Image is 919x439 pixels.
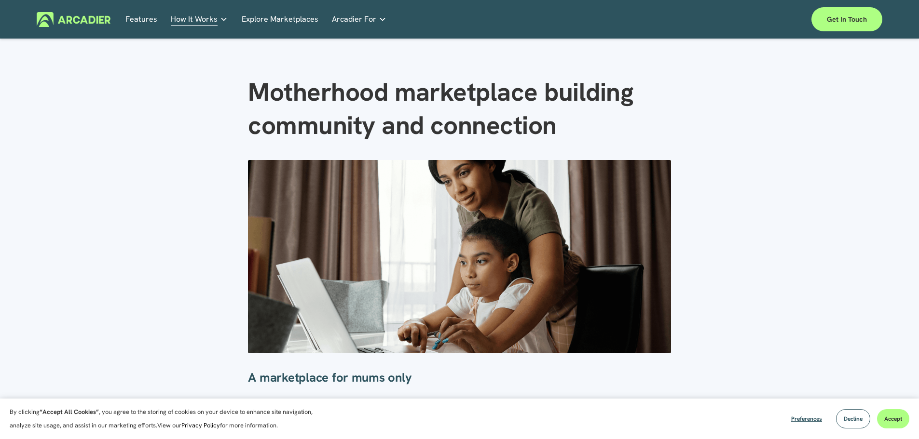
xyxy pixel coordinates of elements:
strong: A marketplace for mums only [248,369,411,386]
a: Privacy Policy [181,421,220,429]
strong: “Accept All Cookies” [40,408,99,416]
a: folder dropdown [171,12,228,27]
a: Features [125,12,157,27]
button: Accept [877,409,909,428]
a: folder dropdown [332,12,386,27]
span: Decline [844,415,863,423]
span: Accept [884,415,902,423]
img: Arcadier [37,12,110,27]
p: By clicking , you agree to the storing of cookies on your device to enhance site navigation, anal... [10,405,323,432]
span: Arcadier For [332,13,376,26]
span: How It Works [171,13,218,26]
a: Explore Marketplaces [242,12,318,27]
button: Decline [836,409,870,428]
a: Get in touch [811,7,882,31]
button: Preferences [784,409,829,428]
span: Preferences [791,415,822,423]
h1: Motherhood marketplace building community and connection [248,76,671,142]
